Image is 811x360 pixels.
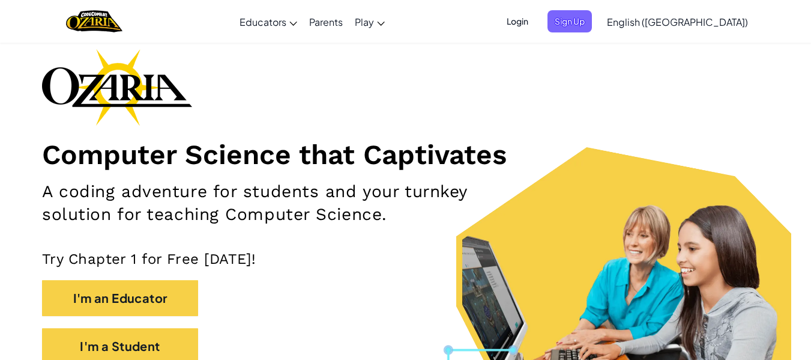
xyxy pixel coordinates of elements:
[42,280,198,316] button: I'm an Educator
[234,5,303,38] a: Educators
[240,16,286,28] span: Educators
[42,138,769,171] h1: Computer Science that Captivates
[303,5,349,38] a: Parents
[601,5,754,38] a: English ([GEOGRAPHIC_DATA])
[42,250,769,268] p: Try Chapter 1 for Free [DATE]!
[42,180,529,226] h2: A coding adventure for students and your turnkey solution for teaching Computer Science.
[355,16,374,28] span: Play
[499,10,535,32] button: Login
[66,9,122,34] img: Home
[607,16,748,28] span: English ([GEOGRAPHIC_DATA])
[42,49,192,126] img: Ozaria branding logo
[66,9,122,34] a: Ozaria by CodeCombat logo
[547,10,592,32] button: Sign Up
[349,5,391,38] a: Play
